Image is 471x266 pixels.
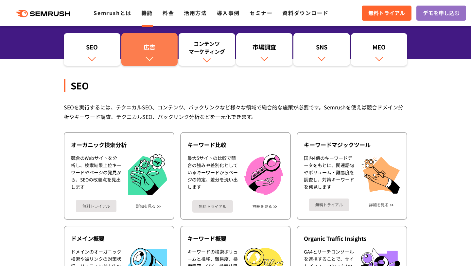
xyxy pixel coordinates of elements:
a: Semrushとは [94,9,131,17]
div: キーワード概要 [187,235,284,242]
div: コンテンツ マーケティング [182,40,232,55]
div: キーワードマジックツール [304,141,400,149]
a: 無料トライアル [76,200,116,212]
a: デモを申し込む [416,6,466,21]
div: 市場調査 [239,43,289,54]
a: 料金 [163,9,174,17]
span: 無料トライアル [368,9,405,17]
a: 無料トライアル [362,6,411,21]
div: 競合のWebサイトを分析し、検索結果上位キーワードやページの発見から、SEOの改善点を見出します [71,154,121,195]
div: ドメイン概要 [71,235,167,242]
div: キーワード比較 [187,141,284,149]
a: 無料トライアル [309,199,349,211]
a: 詳細を見る [136,204,156,208]
a: MEO [351,33,408,66]
a: SEO [64,33,120,66]
a: 詳細を見る [253,204,272,209]
div: 国内4億のキーワードデータをもとに、関連語句やボリューム・難易度を調査し、対策キーワードを発見します [304,154,354,194]
img: キーワード比較 [244,154,283,195]
a: 市場調査 [236,33,293,66]
a: 活用方法 [184,9,207,17]
span: デモを申し込む [423,9,460,17]
div: Organic Traffic Insights [304,235,400,242]
div: SEO [67,43,117,54]
div: SEOを実行するには、テクニカルSEO、コンテンツ、バックリンクなど様々な領域で総合的な施策が必要です。Semrushを使えば競合ドメイン分析やキーワード調査、テクニカルSEO、バックリンク分析... [64,103,407,122]
div: SEO [64,79,407,92]
a: 無料トライアル [192,200,233,213]
div: SNS [297,43,347,54]
a: 広告 [121,33,178,66]
a: セミナー [250,9,272,17]
a: 資料ダウンロード [282,9,328,17]
a: 機能 [141,9,153,17]
a: コンテンツマーケティング [179,33,235,66]
img: キーワードマジックツール [361,154,400,194]
div: 最大5サイトの比較で競合の強みや差別化としているキーワードからページの特定、差分を洗い出します [187,154,238,195]
img: オーガニック検索分析 [128,154,167,195]
div: 広告 [125,43,175,54]
a: 導入事例 [217,9,240,17]
div: オーガニック検索分析 [71,141,167,149]
div: MEO [354,43,404,54]
a: SNS [293,33,350,66]
a: 詳細を見る [369,202,389,207]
